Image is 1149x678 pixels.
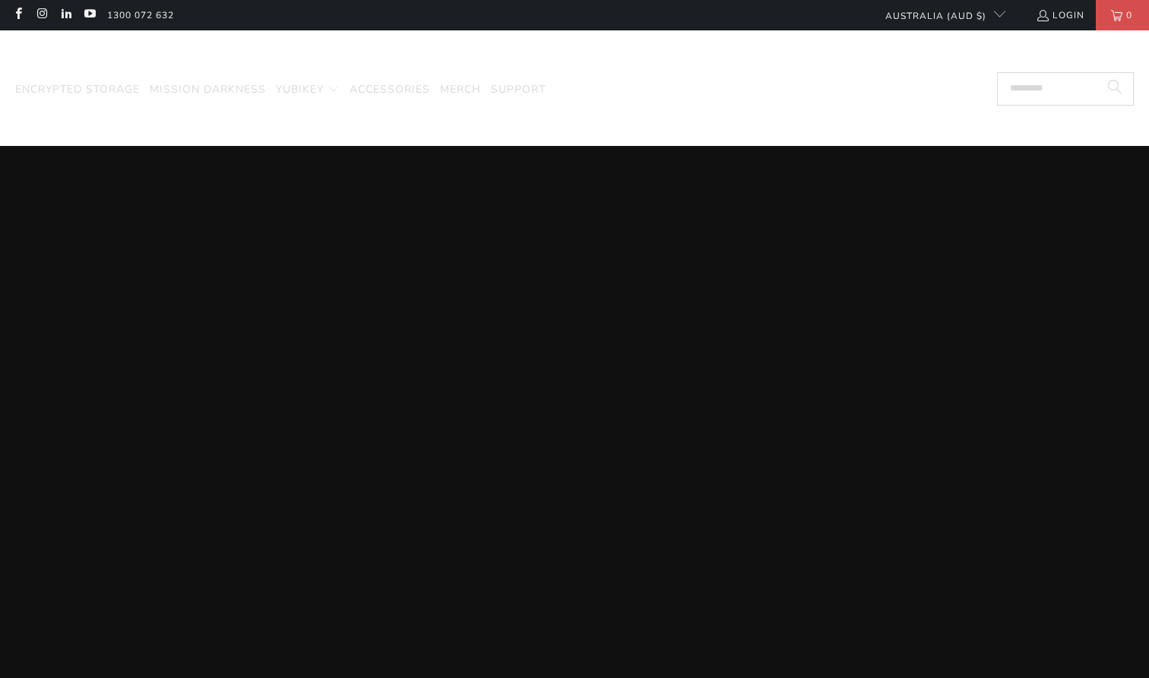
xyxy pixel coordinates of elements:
[997,72,1134,106] input: Search...
[1036,7,1084,24] a: Login
[440,82,481,97] span: Merch
[491,72,546,108] a: Support
[35,9,48,21] a: Trust Panda Australia on Instagram
[15,72,546,108] nav: Translation missing: en.navigation.header.main_nav
[150,72,266,108] a: Mission Darkness
[350,72,430,108] a: Accessories
[150,82,266,97] span: Mission Darkness
[491,82,546,97] span: Support
[1096,72,1134,106] button: Search
[440,72,481,108] a: Merch
[59,9,72,21] a: Trust Panda Australia on LinkedIn
[107,7,174,24] a: 1300 072 632
[350,82,430,97] span: Accessories
[276,72,340,108] summary: YubiKey
[83,9,96,21] a: Trust Panda Australia on YouTube
[11,9,24,21] a: Trust Panda Australia on Facebook
[15,82,140,97] span: Encrypted Storage
[497,38,653,69] img: Trust Panda Australia
[276,82,324,97] span: YubiKey
[15,72,140,108] a: Encrypted Storage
